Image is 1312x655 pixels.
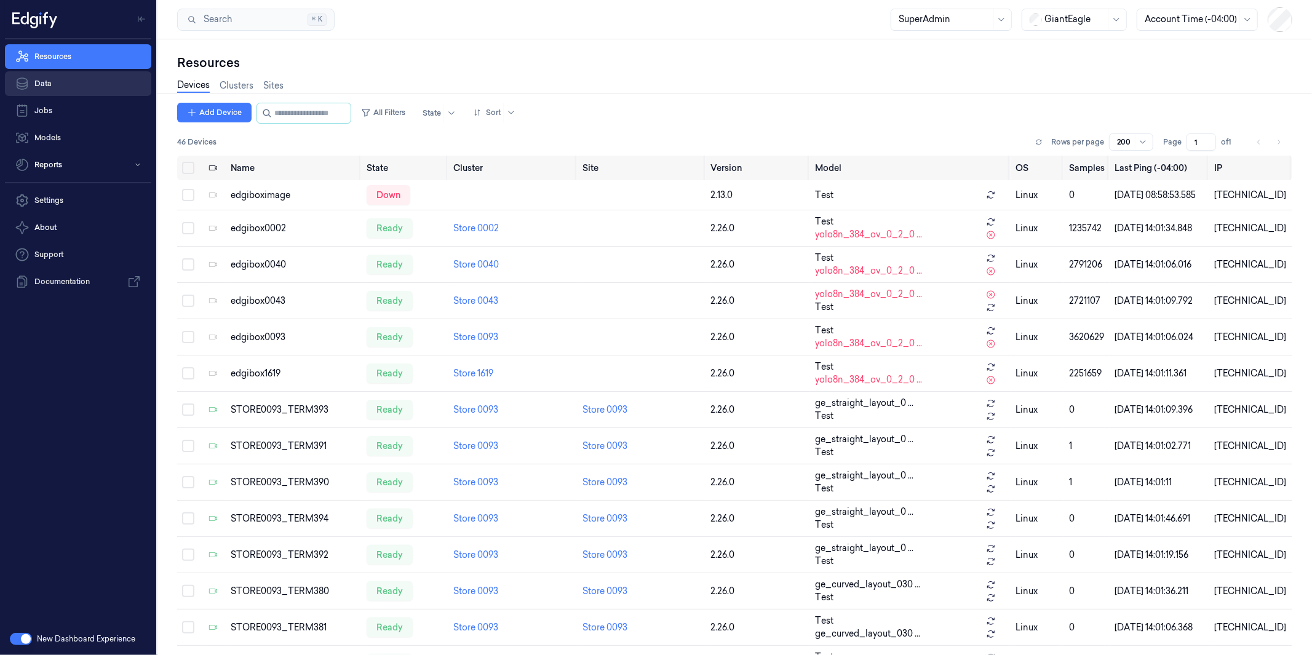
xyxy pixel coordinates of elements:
[815,397,913,410] span: ge_straight_layout_0 ...
[453,513,498,524] a: Store 0093
[1016,258,1059,271] p: linux
[711,440,805,453] div: 2.26.0
[1115,549,1204,562] div: [DATE] 14:01:19.156
[1115,621,1204,634] div: [DATE] 14:01:06.368
[582,477,627,488] a: Store 0093
[815,506,913,518] span: ge_straight_layout_0 ...
[711,585,805,598] div: 2.26.0
[815,542,913,555] span: ge_straight_layout_0 ...
[1214,222,1287,235] div: [TECHNICAL_ID]
[1214,331,1287,344] div: [TECHNICAL_ID]
[815,433,913,446] span: ge_straight_layout_0 ...
[815,301,833,314] span: Test
[815,591,833,604] span: Test
[815,555,833,568] span: Test
[356,103,410,122] button: All Filters
[582,513,627,524] a: Store 0093
[1069,189,1105,202] div: 0
[1051,137,1104,148] p: Rows per page
[182,585,194,597] button: Select row
[815,410,833,423] span: Test
[231,476,357,489] div: STORE0093_TERM390
[1214,295,1287,308] div: [TECHNICAL_ID]
[453,477,498,488] a: Store 0093
[815,337,922,350] span: yolo8n_384_ov_0_2_0 ...
[231,258,357,271] div: edgibox0040
[810,156,1011,180] th: Model
[453,223,499,234] a: Store 0002
[815,324,833,337] span: Test
[706,156,810,180] th: Version
[182,549,194,561] button: Select row
[5,44,151,69] a: Resources
[815,578,920,591] span: ge_curved_layout_030 ...
[1209,156,1292,180] th: IP
[5,242,151,267] a: Support
[582,586,627,597] a: Store 0093
[711,476,805,489] div: 2.26.0
[1016,585,1059,598] p: linux
[1069,549,1105,562] div: 0
[1115,331,1204,344] div: [DATE] 14:01:06.024
[220,79,253,92] a: Clusters
[1069,367,1105,380] div: 2251659
[1163,137,1182,148] span: Page
[367,327,413,347] div: ready
[1214,476,1287,489] div: [TECHNICAL_ID]
[1069,258,1105,271] div: 2791206
[231,512,357,525] div: STORE0093_TERM394
[453,622,498,633] a: Store 0093
[1214,403,1287,416] div: [TECHNICAL_ID]
[367,436,413,456] div: ready
[1064,156,1110,180] th: Samples
[1214,367,1287,380] div: [TECHNICAL_ID]
[367,545,413,565] div: ready
[182,331,194,343] button: Select row
[815,373,922,386] span: yolo8n_384_ov_0_2_0 ...
[1115,189,1204,202] div: [DATE] 08:58:53.585
[815,189,833,202] span: Test
[1016,331,1059,344] p: linux
[453,404,498,415] a: Store 0093
[815,469,913,482] span: ge_straight_layout_0 ...
[578,156,706,180] th: Site
[132,9,151,29] button: Toggle Navigation
[177,79,210,93] a: Devices
[711,222,805,235] div: 2.26.0
[1069,512,1105,525] div: 0
[182,440,194,452] button: Select row
[1221,137,1241,148] span: of 1
[231,295,357,308] div: edgibox0043
[1069,476,1105,489] div: 1
[815,288,922,301] span: yolo8n_384_ov_0_2_0 ...
[815,482,833,495] span: Test
[1214,549,1287,562] div: [TECHNICAL_ID]
[177,137,217,148] span: 46 Devices
[1016,476,1059,489] p: linux
[1069,585,1105,598] div: 0
[1069,295,1105,308] div: 2721107
[182,512,194,525] button: Select row
[263,79,284,92] a: Sites
[711,621,805,634] div: 2.26.0
[1069,440,1105,453] div: 1
[453,586,498,597] a: Store 0093
[448,156,578,180] th: Cluster
[1250,133,1287,151] nav: pagination
[1115,222,1204,235] div: [DATE] 14:01:34.848
[1069,331,1105,344] div: 3620629
[1214,440,1287,453] div: [TECHNICAL_ID]
[1115,295,1204,308] div: [DATE] 14:01:09.792
[582,549,627,560] a: Store 0093
[1214,585,1287,598] div: [TECHNICAL_ID]
[1214,258,1287,271] div: [TECHNICAL_ID]
[453,368,493,379] a: Store 1619
[367,185,410,205] div: down
[453,259,499,270] a: Store 0040
[231,222,357,235] div: edgibox0002
[711,295,805,308] div: 2.26.0
[1016,440,1059,453] p: linux
[182,162,194,174] button: Select all
[367,218,413,238] div: ready
[711,549,805,562] div: 2.26.0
